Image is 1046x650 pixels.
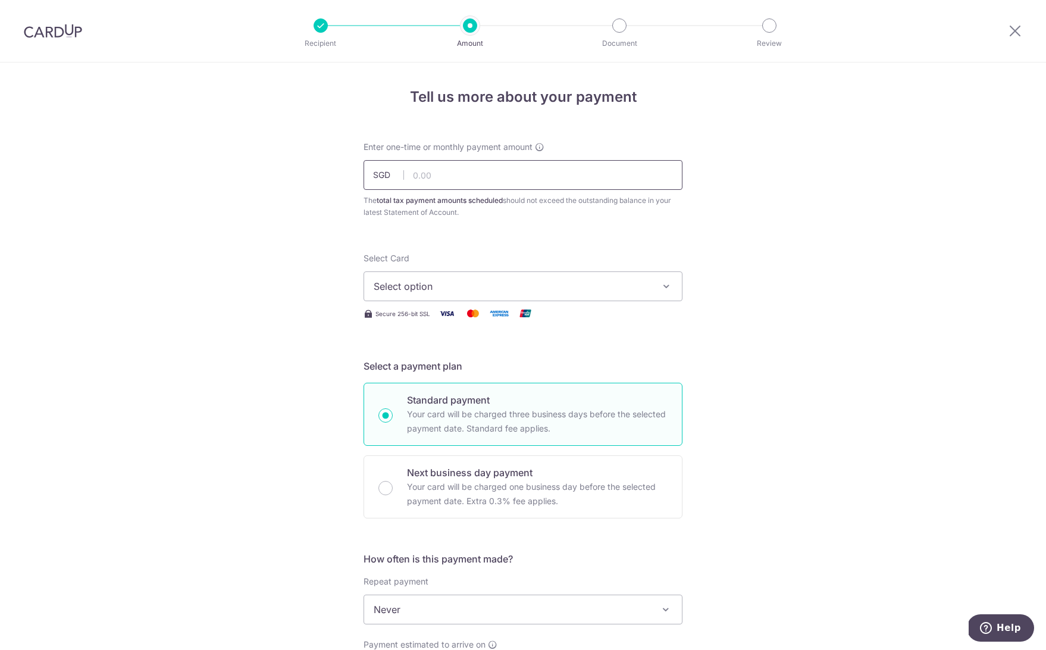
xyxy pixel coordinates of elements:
label: Repeat payment [364,576,428,587]
span: Enter one-time or monthly payment amount [364,141,533,153]
img: American Express [487,306,511,321]
div: The should not exceed the outstanding balance in your latest Statement of Account. [364,195,682,218]
img: Visa [435,306,459,321]
h4: Tell us more about your payment [364,86,682,108]
span: Select option [374,279,651,293]
button: Select option [364,271,682,301]
p: Recipient [277,37,365,49]
img: Union Pay [513,306,537,321]
span: Secure 256-bit SSL [375,309,430,318]
p: Your card will be charged one business day before the selected payment date. Extra 0.3% fee applies. [407,480,668,508]
img: Mastercard [461,306,485,321]
span: SGD [373,169,404,181]
input: 0.00 [364,160,682,190]
iframe: Opens a widget where you can find more information [969,614,1034,644]
h5: Select a payment plan [364,359,682,373]
span: Never [364,595,682,624]
p: Next business day payment [407,465,668,480]
span: translation missing: en.payables.payment_networks.credit_card.summary.labels.select_card [364,253,409,263]
p: Review [725,37,813,49]
h5: How often is this payment made? [364,552,682,566]
p: Document [575,37,663,49]
span: Never [364,595,682,624]
b: total tax payment amounts scheduled [377,196,503,205]
p: Standard payment [407,393,668,407]
p: Your card will be charged three business days before the selected payment date. Standard fee appl... [407,407,668,436]
p: Amount [426,37,514,49]
img: CardUp [24,24,82,38]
